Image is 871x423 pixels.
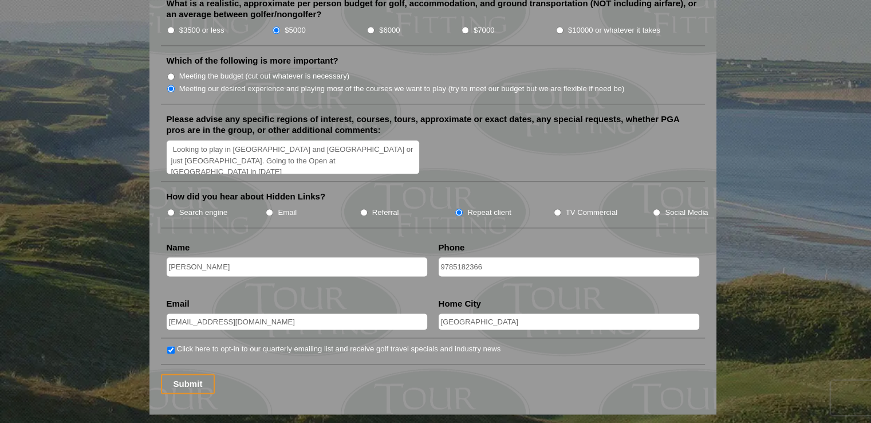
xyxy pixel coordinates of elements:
label: $3500 or less [179,25,224,36]
label: Meeting the budget (cut out whatever is necessary) [179,70,349,82]
label: $5000 [285,25,305,36]
label: Search engine [179,207,228,218]
label: $6000 [379,25,400,36]
label: Social Media [665,207,708,218]
label: Click here to opt-in to our quarterly emailing list and receive golf travel specials and industry... [177,343,500,355]
label: Referral [372,207,399,218]
label: Meeting our desired experience and playing most of the courses we want to play (try to meet our b... [179,83,625,95]
input: Submit [161,374,215,394]
label: Which of the following is more important? [167,55,338,66]
label: Please advise any specific regions of interest, courses, tours, approximate or exact dates, any s... [167,113,699,136]
label: Phone [439,242,465,253]
label: $10000 or whatever it takes [568,25,660,36]
label: Home City [439,298,481,310]
label: $7000 [474,25,494,36]
label: TV Commercial [566,207,617,218]
textarea: Looking to play in [GEOGRAPHIC_DATA] and [GEOGRAPHIC_DATA] or just [GEOGRAPHIC_DATA]. Going to th... [167,140,420,174]
label: Name [167,242,190,253]
label: Email [167,298,190,310]
label: Repeat client [467,207,511,218]
label: How did you hear about Hidden Links? [167,191,326,202]
label: Email [278,207,297,218]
